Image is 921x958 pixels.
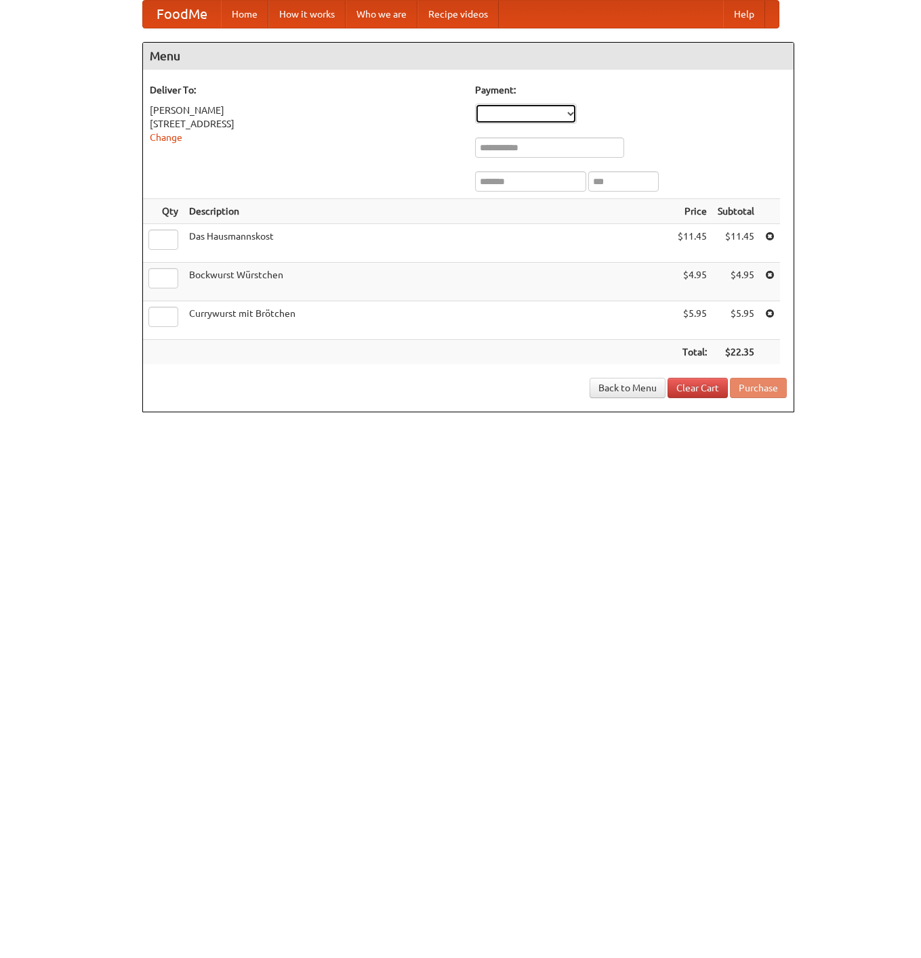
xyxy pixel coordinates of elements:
[672,224,712,263] td: $11.45
[712,340,760,365] th: $22.35
[184,199,672,224] th: Description
[150,132,182,143] a: Change
[268,1,346,28] a: How it works
[712,224,760,263] td: $11.45
[143,1,221,28] a: FoodMe
[150,104,462,117] div: [PERSON_NAME]
[221,1,268,28] a: Home
[184,224,672,263] td: Das Hausmannskost
[723,1,765,28] a: Help
[672,340,712,365] th: Total:
[668,378,728,398] a: Clear Cart
[730,378,787,398] button: Purchase
[712,263,760,301] td: $4.95
[150,117,462,131] div: [STREET_ADDRESS]
[143,199,184,224] th: Qty
[672,263,712,301] td: $4.95
[672,301,712,340] td: $5.95
[346,1,417,28] a: Who we are
[143,43,794,70] h4: Menu
[590,378,666,398] a: Back to Menu
[184,301,672,340] td: Currywurst mit Brötchen
[712,199,760,224] th: Subtotal
[672,199,712,224] th: Price
[712,301,760,340] td: $5.95
[475,83,787,97] h5: Payment:
[184,263,672,301] td: Bockwurst Würstchen
[150,83,462,97] h5: Deliver To:
[417,1,499,28] a: Recipe videos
